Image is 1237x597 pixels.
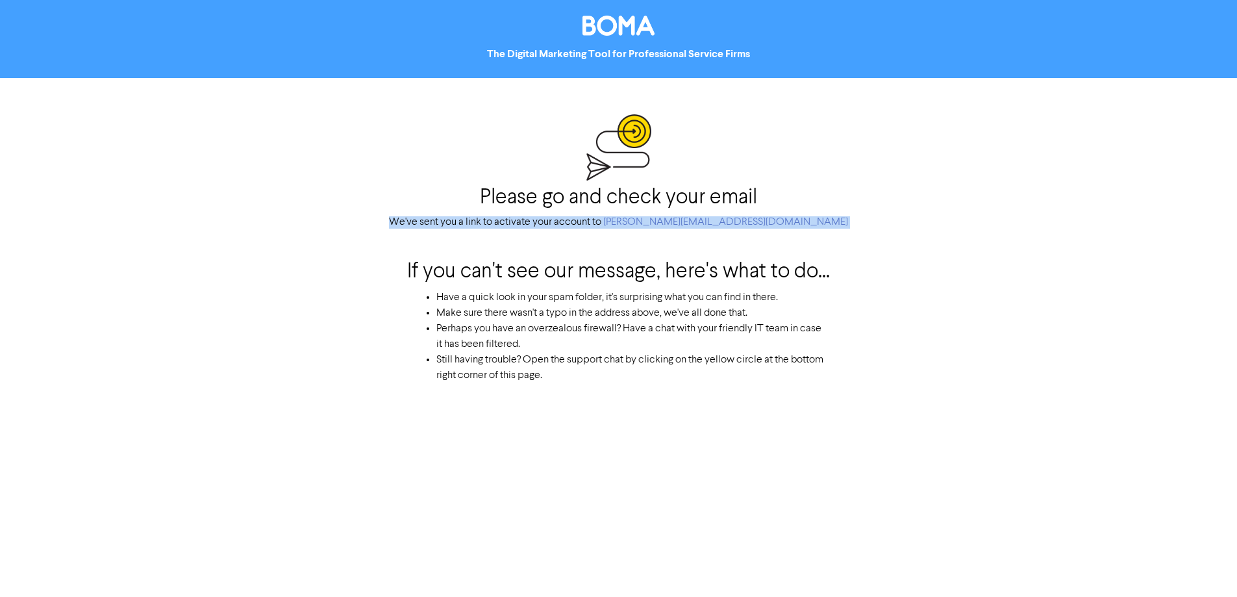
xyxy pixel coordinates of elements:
span: Still having trouble? Open the support chat by clicking on the yellow circle at the bottom right ... [436,355,823,381]
span: [PERSON_NAME][EMAIL_ADDRESS][DOMAIN_NAME] [603,217,848,227]
span: Have a quick look in your spam folder, it's surprising what you can find in there. [436,292,778,303]
img: Check your email [586,114,651,181]
iframe: Chat Widget [1074,457,1237,597]
img: BOMA Logo [582,16,655,36]
h2: Please go and check your email [358,186,879,210]
h2: If you can't see our message, here's what to do... [358,260,879,285]
strong: The Digital Marketing Tool for Professional Service Firms [487,47,750,60]
h6: We've sent you a link to activate your account to [358,216,879,229]
span: Perhaps you have an overzealous firewall? Have a chat with your friendly IT team in case it has b... [436,324,821,349]
span: Make sure there wasn't a typo in the address above, we've all done that. [436,308,747,318]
